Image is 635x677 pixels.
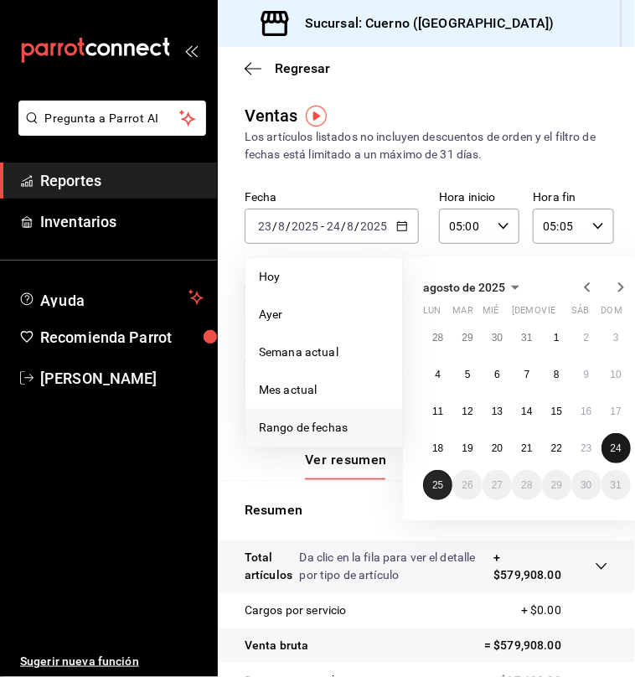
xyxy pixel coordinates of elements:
button: 22 de agosto de 2025 [542,433,571,463]
button: 5 de agosto de 2025 [452,359,482,390]
p: Resumen [245,500,608,520]
h3: Sucursal: Cuerno ([GEOGRAPHIC_DATA]) [292,13,555,34]
button: 12 de agosto de 2025 [452,396,482,426]
label: Hora fin [533,192,613,204]
button: 9 de agosto de 2025 [571,359,601,390]
p: + $0.00 [521,602,608,619]
button: 29 de julio de 2025 [452,323,482,353]
abbr: 20 de agosto de 2025 [492,442,503,454]
abbr: 8 de agosto de 2025 [554,369,560,380]
abbr: 10 de agosto de 2025 [611,369,622,380]
button: 24 de agosto de 2025 [601,433,631,463]
input: -- [326,220,341,233]
abbr: 1 de agosto de 2025 [554,332,560,344]
abbr: martes [452,305,472,323]
button: 14 de agosto de 2025 [512,396,541,426]
span: Reportes [40,169,204,192]
abbr: viernes [542,305,555,323]
span: Semana actual [259,344,389,361]
abbr: 30 de agosto de 2025 [581,479,591,491]
abbr: 12 de agosto de 2025 [462,406,472,417]
button: open_drawer_menu [184,44,198,57]
abbr: jueves [512,305,611,323]
button: 20 de agosto de 2025 [483,433,512,463]
p: Cargos por servicio [245,602,347,619]
abbr: 6 de agosto de 2025 [494,369,500,380]
span: Rango de fechas [259,419,389,437]
abbr: 19 de agosto de 2025 [462,442,472,454]
span: Sugerir nueva función [20,653,204,670]
abbr: 9 de agosto de 2025 [583,369,589,380]
span: / [272,220,277,233]
p: Total artículos [245,549,300,584]
abbr: 3 de agosto de 2025 [613,332,619,344]
button: 25 de agosto de 2025 [423,470,452,500]
abbr: 25 de agosto de 2025 [432,479,443,491]
img: Tooltip marker [306,106,327,127]
span: - [321,220,324,233]
abbr: 29 de agosto de 2025 [551,479,562,491]
abbr: 14 de agosto de 2025 [521,406,532,417]
button: Pregunta a Parrot AI [18,101,206,136]
button: 19 de agosto de 2025 [452,433,482,463]
abbr: 4 de agosto de 2025 [435,369,441,380]
span: [PERSON_NAME] [40,367,204,390]
span: agosto de 2025 [423,281,505,294]
abbr: 26 de agosto de 2025 [462,479,472,491]
button: 4 de agosto de 2025 [423,359,452,390]
button: 16 de agosto de 2025 [571,396,601,426]
span: / [341,220,346,233]
abbr: 31 de agosto de 2025 [611,479,622,491]
input: -- [277,220,286,233]
a: Pregunta a Parrot AI [12,121,206,139]
input: ---- [291,220,319,233]
span: Regresar [275,60,330,76]
input: -- [257,220,272,233]
button: 1 de agosto de 2025 [542,323,571,353]
button: 30 de julio de 2025 [483,323,512,353]
abbr: miércoles [483,305,498,323]
abbr: 23 de agosto de 2025 [581,442,591,454]
button: 28 de agosto de 2025 [512,470,541,500]
span: Hoy [259,268,389,286]
button: 18 de agosto de 2025 [423,433,452,463]
label: Fecha [245,192,419,204]
abbr: 31 de julio de 2025 [521,332,532,344]
abbr: domingo [601,305,622,323]
abbr: 24 de agosto de 2025 [611,442,622,454]
button: 10 de agosto de 2025 [601,359,631,390]
button: 13 de agosto de 2025 [483,396,512,426]
abbr: 15 de agosto de 2025 [551,406,562,417]
span: Inventarios [40,210,204,233]
span: Recomienda Parrot [40,326,204,349]
button: 17 de agosto de 2025 [601,396,631,426]
button: 31 de agosto de 2025 [601,470,631,500]
abbr: lunes [423,305,441,323]
abbr: 2 de agosto de 2025 [583,332,589,344]
abbr: 21 de agosto de 2025 [521,442,532,454]
button: 30 de agosto de 2025 [571,470,601,500]
button: 21 de agosto de 2025 [512,433,541,463]
button: 23 de agosto de 2025 [571,433,601,463]
abbr: sábado [571,305,589,323]
label: Hora inicio [439,192,519,204]
input: -- [347,220,355,233]
button: 11 de agosto de 2025 [423,396,452,426]
abbr: 27 de agosto de 2025 [492,479,503,491]
button: 7 de agosto de 2025 [512,359,541,390]
button: 26 de agosto de 2025 [452,470,482,500]
abbr: 29 de julio de 2025 [462,332,472,344]
abbr: 28 de julio de 2025 [432,332,443,344]
p: Da clic en la fila para ver el detalle por tipo de artículo [300,549,494,584]
button: 8 de agosto de 2025 [542,359,571,390]
button: 29 de agosto de 2025 [542,470,571,500]
button: 27 de agosto de 2025 [483,470,512,500]
div: Los artículos listados no incluyen descuentos de orden y el filtro de fechas está limitado a un m... [245,128,608,163]
abbr: 28 de agosto de 2025 [521,479,532,491]
p: Venta bruta [245,637,308,654]
abbr: 30 de julio de 2025 [492,332,503,344]
button: Regresar [245,60,330,76]
p: = $579,908.00 [484,637,608,654]
abbr: 7 de agosto de 2025 [524,369,530,380]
